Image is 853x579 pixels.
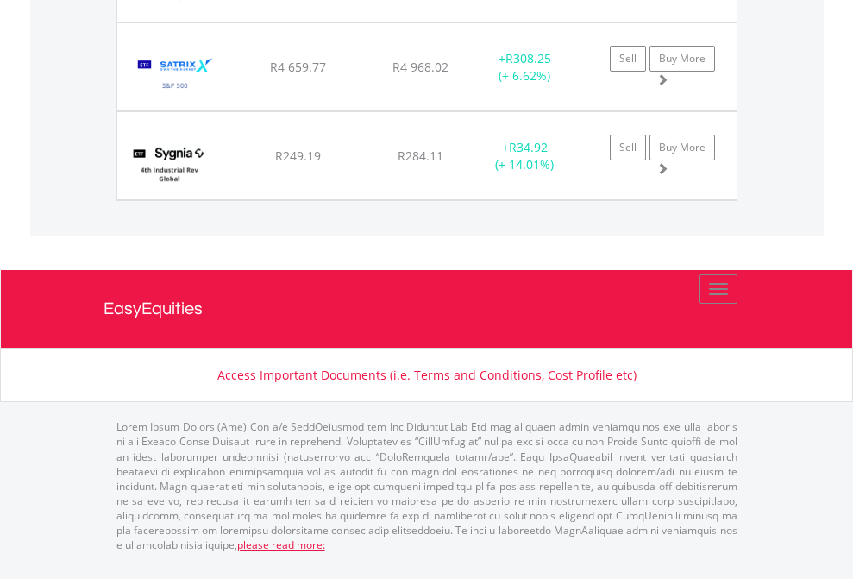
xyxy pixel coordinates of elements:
img: TFSA.SYG4IR.png [126,134,213,195]
a: please read more: [237,538,325,552]
span: R4 968.02 [392,59,448,75]
img: TFSA.STX500.png [126,45,225,106]
span: R4 659.77 [270,59,326,75]
a: EasyEquities [103,270,750,348]
p: Lorem Ipsum Dolors (Ame) Con a/e SeddOeiusmod tem InciDiduntut Lab Etd mag aliquaen admin veniamq... [116,419,737,552]
div: + (+ 6.62%) [471,50,579,85]
a: Buy More [649,46,715,72]
a: Buy More [649,135,715,160]
a: Sell [610,135,646,160]
span: R308.25 [505,50,551,66]
a: Access Important Documents (i.e. Terms and Conditions, Cost Profile etc) [217,367,637,383]
a: Sell [610,46,646,72]
span: R249.19 [275,148,321,164]
div: + (+ 14.01%) [471,139,579,173]
span: R34.92 [509,139,548,155]
span: R284.11 [398,148,443,164]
